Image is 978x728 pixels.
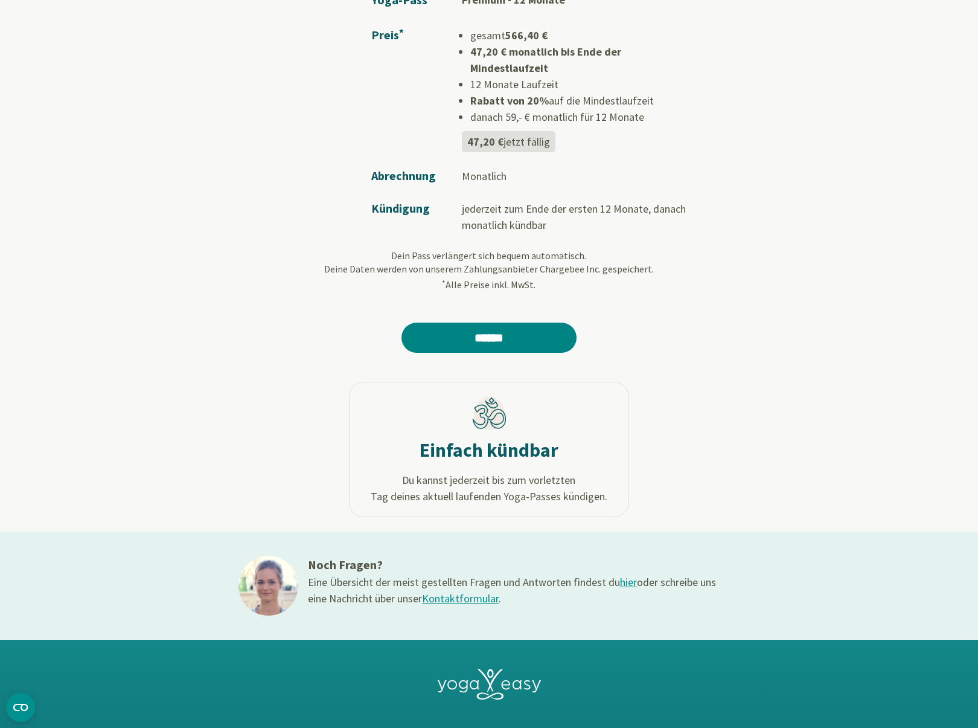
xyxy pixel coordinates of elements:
li: danach 59,- € monatlich für 12 Monate [470,109,697,125]
b: Rabatt von 20% [470,94,549,108]
h2: Einfach kündbar [420,438,558,462]
p: Dein Pass verlängert sich bequem automatisch. Deine Daten werden von unserem Zahlungsanbieter Cha... [270,249,708,292]
td: Preis [371,9,462,152]
td: Kündigung [371,185,462,233]
span: Du kannst jederzeit bis zum vorletzten Tag deines aktuell laufenden Yoga-Passes kündigen. [371,472,607,504]
td: Abrechnung [371,152,462,185]
div: Eine Übersicht der meist gestellten Fragen und Antworten findest du oder schreibe uns eine Nachri... [308,574,718,607]
img: ines@1x.jpg [238,556,298,616]
li: auf die Mindestlaufzeit [470,92,697,109]
a: Kontaktformular [422,591,499,605]
li: 12 Monate Laufzeit [470,76,697,92]
b: 566,40 € [505,28,548,42]
a: hier [620,575,637,589]
div: jetzt fällig [462,131,555,152]
strong: 47,20 € monatlich bis Ende der Mindestlaufzeit [470,45,621,75]
button: CMP-Widget öffnen [6,693,35,722]
li: gesamt [470,27,697,43]
td: Monatlich [462,152,697,185]
b: 47,20 € [467,135,503,149]
h3: Noch Fragen? [308,556,718,574]
td: jederzeit zum Ende der ersten 12 Monate, danach monatlich kündbar [462,185,697,233]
